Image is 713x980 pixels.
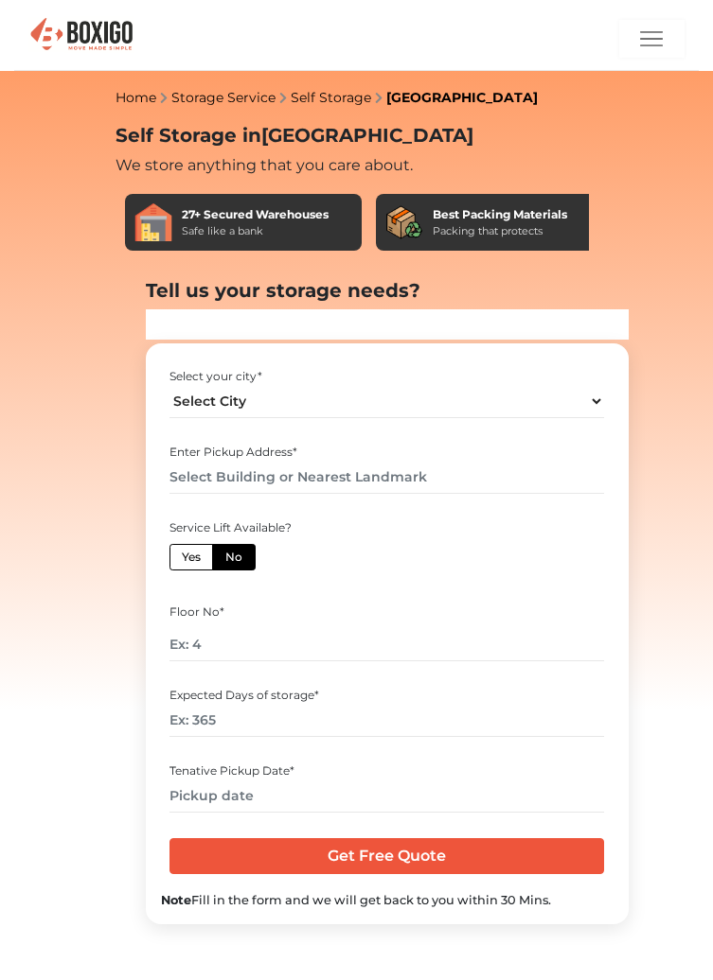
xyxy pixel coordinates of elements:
h2: Tell us your storage needs? [146,279,629,302]
label: Yes [169,544,213,570]
div: Select your city [169,368,604,385]
div: We store anything that you care about. [116,154,598,177]
span: in [242,124,261,147]
div: Tenative Pickup Date [169,762,604,779]
div: Best Packing Materials [433,206,567,223]
input: Get Free Quote [169,838,604,874]
b: Note [161,893,191,907]
img: Best Packing Materials [385,203,423,241]
h2: Self Storage [116,124,598,147]
a: Storage Service [171,89,276,106]
div: Expected Days of storage [169,687,604,704]
label: No [212,544,256,570]
div: Service Lift Available? [169,519,604,536]
input: Ex: 4 [169,628,604,661]
span: [GEOGRAPHIC_DATA] [237,124,473,147]
img: 27+ Secured Warehouses [134,203,172,241]
div: Fill in the form and we will get back to you within 30 Mins. [161,891,614,909]
input: Select Building or Nearest Landmark [169,461,604,494]
div: Floor No [169,604,604,621]
a: [GEOGRAPHIC_DATA] [386,89,538,106]
div: Packing that protects [433,223,567,239]
input: Ex: 365 [169,704,604,737]
a: Self Storage [291,89,371,106]
a: Home [116,89,156,106]
div: 27+ Secured Warehouses [182,206,329,223]
div: Enter Pickup Address [169,444,604,461]
input: Pickup date [169,779,604,813]
img: menu [640,27,663,50]
div: Safe like a bank [182,223,329,239]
